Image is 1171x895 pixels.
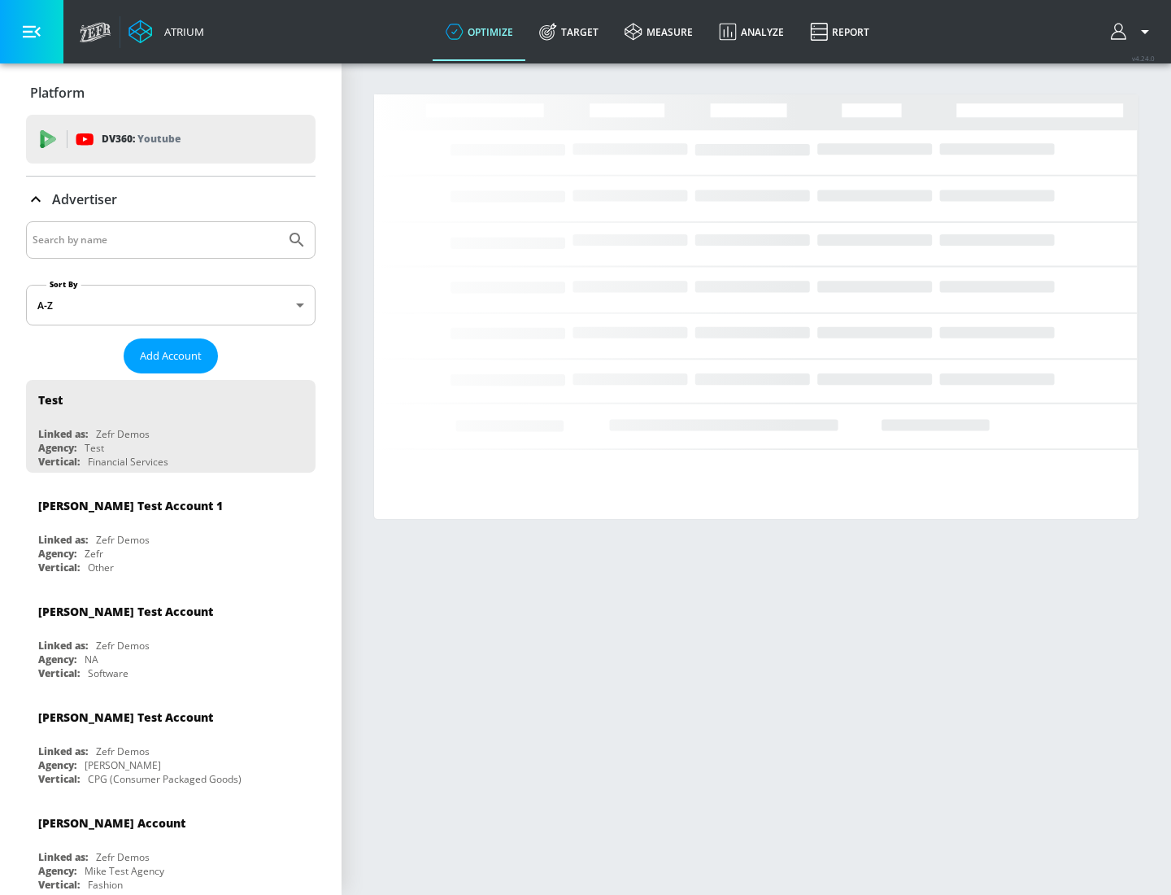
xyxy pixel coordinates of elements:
button: Add Account [124,338,218,373]
div: Vertical: [38,455,80,469]
div: [PERSON_NAME] Test AccountLinked as:Zefr DemosAgency:[PERSON_NAME]Vertical:CPG (Consumer Packaged... [26,697,316,790]
div: DV360: Youtube [26,115,316,164]
p: Advertiser [52,190,117,208]
div: [PERSON_NAME] [85,758,161,772]
a: Atrium [128,20,204,44]
p: Youtube [137,130,181,147]
span: Add Account [140,347,202,365]
div: Agency: [38,758,76,772]
div: TestLinked as:Zefr DemosAgency:TestVertical:Financial Services [26,380,316,473]
div: Vertical: [38,772,80,786]
label: Sort By [46,279,81,290]
div: Linked as: [38,744,88,758]
div: [PERSON_NAME] Test AccountLinked as:Zefr DemosAgency:NAVertical:Software [26,592,316,684]
span: v 4.24.0 [1132,54,1155,63]
div: Financial Services [88,455,168,469]
div: [PERSON_NAME] Account [38,815,185,831]
div: Vertical: [38,878,80,892]
div: Linked as: [38,639,88,653]
a: Report [797,2,882,61]
div: [PERSON_NAME] Test Account [38,604,213,619]
div: Test [85,441,104,455]
div: Other [88,561,114,574]
div: Linked as: [38,427,88,441]
div: Zefr Demos [96,427,150,441]
a: Target [526,2,612,61]
div: [PERSON_NAME] Test Account 1Linked as:Zefr DemosAgency:ZefrVertical:Other [26,486,316,578]
div: Agency: [38,864,76,878]
div: Test [38,392,63,408]
div: [PERSON_NAME] Test Account 1 [38,498,223,513]
div: A-Z [26,285,316,325]
div: Vertical: [38,666,80,680]
div: Atrium [158,24,204,39]
div: Zefr Demos [96,639,150,653]
p: DV360: [102,130,181,148]
div: [PERSON_NAME] Test Account [38,709,213,725]
a: Analyze [706,2,797,61]
div: Agency: [38,653,76,666]
div: Zefr [85,547,103,561]
div: Zefr Demos [96,744,150,758]
div: Software [88,666,128,680]
div: CPG (Consumer Packaged Goods) [88,772,242,786]
p: Platform [30,84,85,102]
a: optimize [433,2,526,61]
a: measure [612,2,706,61]
div: Platform [26,70,316,116]
div: Zefr Demos [96,850,150,864]
div: NA [85,653,98,666]
div: Linked as: [38,533,88,547]
input: Search by name [33,229,279,251]
div: Agency: [38,441,76,455]
div: Fashion [88,878,123,892]
div: Zefr Demos [96,533,150,547]
div: Linked as: [38,850,88,864]
div: Advertiser [26,177,316,222]
div: Mike Test Agency [85,864,164,878]
div: Agency: [38,547,76,561]
div: Vertical: [38,561,80,574]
